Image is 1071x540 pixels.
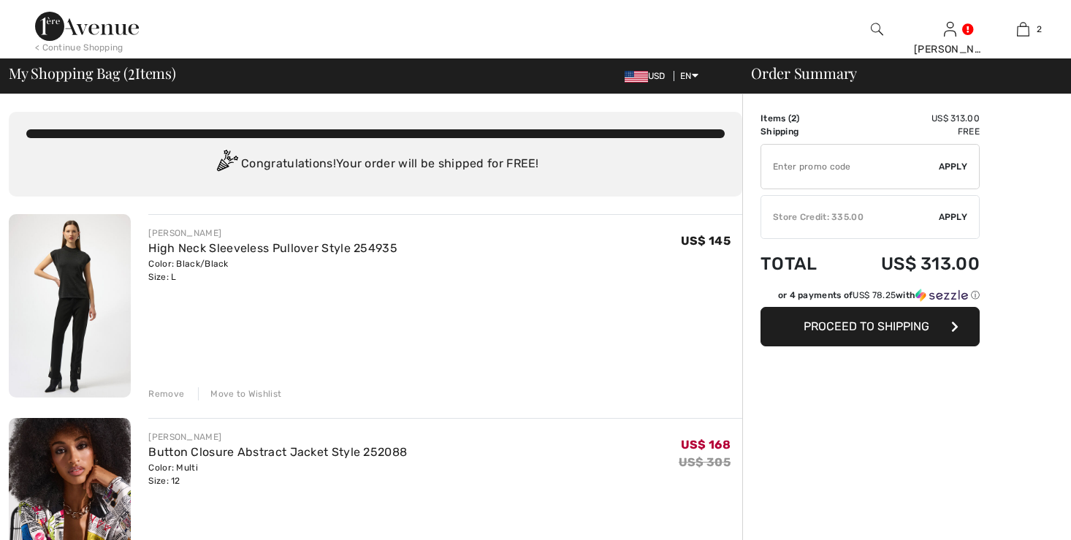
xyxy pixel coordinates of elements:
[198,387,281,400] div: Move to Wishlist
[128,62,135,81] span: 2
[853,290,896,300] span: US$ 78.25
[679,455,731,469] s: US$ 305
[35,41,123,54] div: < Continue Shopping
[148,387,184,400] div: Remove
[148,257,397,284] div: Color: Black/Black Size: L
[944,22,956,36] a: Sign In
[9,214,131,398] img: High Neck Sleeveless Pullover Style 254935
[840,239,980,289] td: US$ 313.00
[939,160,968,173] span: Apply
[778,289,980,302] div: or 4 payments of with
[761,289,980,307] div: or 4 payments ofUS$ 78.25withSezzle Click to learn more about Sezzle
[625,71,671,81] span: USD
[148,430,407,444] div: [PERSON_NAME]
[148,241,397,255] a: High Neck Sleeveless Pullover Style 254935
[915,289,968,302] img: Sezzle
[9,66,176,80] span: My Shopping Bag ( Items)
[1017,20,1029,38] img: My Bag
[761,112,840,125] td: Items ( )
[681,438,731,452] span: US$ 168
[761,239,840,289] td: Total
[939,210,968,224] span: Apply
[148,461,407,487] div: Color: Multi Size: 12
[871,20,883,38] img: search the website
[212,150,241,179] img: Congratulation2.svg
[35,12,139,41] img: 1ère Avenue
[987,20,1059,38] a: 2
[733,66,1062,80] div: Order Summary
[761,125,840,138] td: Shipping
[148,445,407,459] a: Button Closure Abstract Jacket Style 252088
[625,71,648,83] img: US Dollar
[761,210,939,224] div: Store Credit: 335.00
[840,112,980,125] td: US$ 313.00
[148,227,397,240] div: [PERSON_NAME]
[804,319,929,333] span: Proceed to Shipping
[680,71,698,81] span: EN
[1037,23,1042,36] span: 2
[914,42,986,57] div: [PERSON_NAME]
[26,150,725,179] div: Congratulations! Your order will be shipped for FREE!
[681,234,731,248] span: US$ 145
[840,125,980,138] td: Free
[761,307,980,346] button: Proceed to Shipping
[791,113,796,123] span: 2
[944,20,956,38] img: My Info
[761,145,939,189] input: Promo code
